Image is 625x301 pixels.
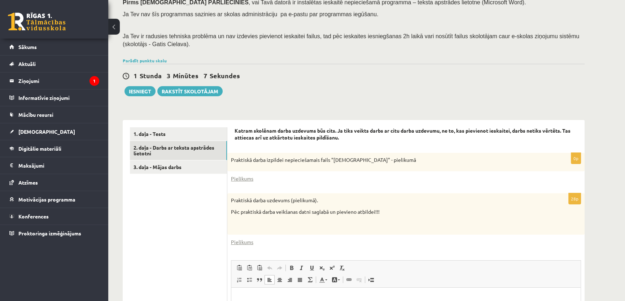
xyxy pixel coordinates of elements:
a: Rīgas 1. Tālmācības vidusskola [8,13,66,31]
a: Sākums [9,39,99,55]
a: Ziņojumi1 [9,72,99,89]
a: Pielikums [231,238,253,246]
span: Ja Tev nav šīs programmas sazinies ar skolas administrāciju pa e-pastu par programmas iegūšanu. [123,11,378,17]
span: 7 [204,71,207,80]
a: Надстрочный индекс [327,263,337,273]
span: Aktuāli [18,61,36,67]
legend: Maksājumi [18,157,99,174]
a: По левому краю [265,275,275,284]
span: Konferences [18,213,49,220]
a: 2. daļa - Darbs ar teksta apstrādes lietotni [130,141,227,160]
a: 3. daļa - Mājas darbs [130,160,227,174]
legend: Informatīvie ziņojumi [18,89,99,106]
a: По правому краю [285,275,295,284]
a: Убрать форматирование [337,263,347,273]
span: Minūtes [173,71,198,80]
a: По ширине [295,275,305,284]
a: Rakstīt skolotājam [157,86,223,96]
p: Praktiskā darba izpildei nepieciešamais fails "[DEMOGRAPHIC_DATA]" - pielikumā [231,156,545,164]
i: 1 [89,76,99,86]
a: Вставить/Редактировать ссылку (Ctrl+K) [344,275,354,284]
a: Motivācijas programma [9,191,99,208]
a: Mācību resursi [9,106,99,123]
a: Informatīvie ziņojumi [9,89,99,106]
span: Sekundes [210,71,240,80]
a: Digitālie materiāli [9,140,99,157]
a: Полужирный (Ctrl+B) [287,263,297,273]
a: Proktoringa izmēģinājums [9,225,99,242]
body: Визуальный текстовый редактор, wiswyg-editor-user-answer-47024784079600 [7,7,342,15]
span: Motivācijas programma [18,196,75,203]
a: Вставить только текст (Ctrl+Shift+V) [244,263,254,273]
a: Вставить / удалить маркированный список [244,275,254,284]
span: Digitālie materiāli [18,145,61,152]
span: [DEMOGRAPHIC_DATA] [18,128,75,135]
a: По центру [275,275,285,284]
a: Математика [305,275,315,284]
a: Курсив (Ctrl+I) [297,263,307,273]
strong: Katram skolēnam darba uzdevums būs cits. Ja tiks veikts darbs ar citu darba uzdevumu, ne to, kas ... [235,127,571,141]
p: 28p [568,193,581,204]
a: Pielikums [231,175,253,182]
a: Повторить (Ctrl+Y) [275,263,285,273]
a: [DEMOGRAPHIC_DATA] [9,123,99,140]
a: Подчеркнутый (Ctrl+U) [307,263,317,273]
span: Proktoringa izmēģinājums [18,230,81,236]
a: Maksājumi [9,157,99,174]
span: Sākums [18,44,37,50]
span: 1 [134,71,137,80]
span: Atzīmes [18,179,38,186]
button: Iesniegt [124,86,156,96]
a: Вставить (Ctrl+V) [234,263,244,273]
span: 3 [167,71,170,80]
a: Parādīt punktu skalu [123,58,167,63]
a: Atzīmes [9,174,99,191]
a: Подстрочный индекс [317,263,327,273]
legend: Ziņojumi [18,72,99,89]
a: Цвет текста [317,275,329,284]
a: 1. daļa - Tests [130,127,227,141]
a: Цитата [254,275,265,284]
a: Вставить из Word [254,263,265,273]
p: 0p [571,152,581,164]
a: Aktuāli [9,56,99,72]
p: Pēc praktiskā darba veikšanas datni saglabā un pievieno atbildei!!! [231,208,545,216]
a: Konferences [9,208,99,225]
a: Убрать ссылку [354,275,364,284]
a: Цвет фона [329,275,342,284]
span: Stunda [140,71,162,80]
a: Вставить / удалить нумерованный список [234,275,244,284]
p: Praktiskā darba uzdevums (pielikumā). [231,197,545,204]
span: Ja Tev ir radusies tehniska problēma un nav izdevies pievienot ieskaitei failus, tad pēc ieskaite... [123,33,579,47]
a: Отменить (Ctrl+Z) [265,263,275,273]
a: Вставить разрыв страницы для печати [366,275,376,284]
span: Mācību resursi [18,111,53,118]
